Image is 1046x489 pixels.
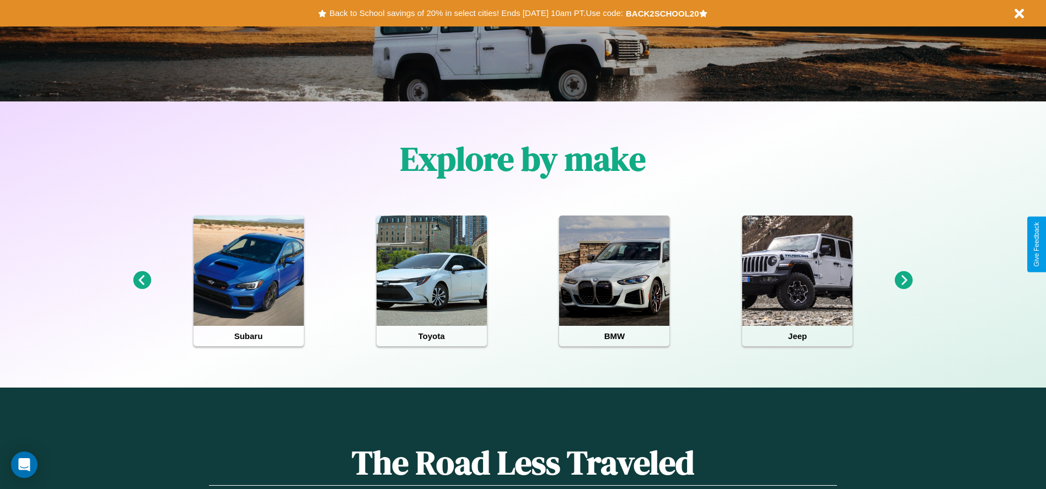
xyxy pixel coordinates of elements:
h1: The Road Less Traveled [209,440,836,486]
h4: BMW [559,326,669,346]
h4: Toyota [377,326,487,346]
div: Open Intercom Messenger [11,452,37,478]
h1: Explore by make [400,136,646,181]
h4: Subaru [194,326,304,346]
div: Give Feedback [1033,222,1040,267]
h4: Jeep [742,326,852,346]
button: Back to School savings of 20% in select cities! Ends [DATE] 10am PT.Use code: [326,6,625,21]
b: BACK2SCHOOL20 [626,9,699,18]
